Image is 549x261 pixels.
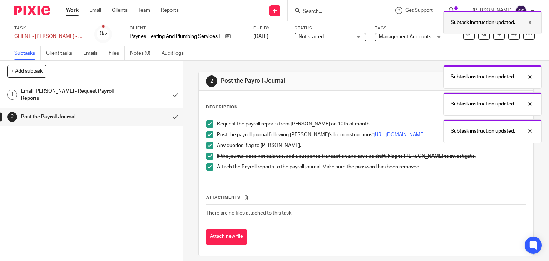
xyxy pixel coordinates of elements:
div: CLIENT - [PERSON_NAME] - Wages Journal [14,33,86,40]
a: Audit logs [162,46,189,60]
p: Any queries, flag to [PERSON_NAME]. [217,142,526,149]
p: If the journal does not balance, add a suspense transaction and save as draft. Flag to [PERSON_NA... [217,153,526,160]
div: 2 [206,75,217,87]
p: Attach the Payroll reports to the payroll journal. Make sure the password has been removed. [217,163,526,171]
a: Subtasks [14,46,41,60]
a: Emails [83,46,103,60]
span: Attachments [206,196,241,200]
a: Notes (0) [130,46,156,60]
a: Clients [112,7,128,14]
label: Task [14,25,86,31]
p: Subtask instruction updated. [451,73,515,80]
h1: Email [PERSON_NAME] - Request Payroll Reports [21,86,114,104]
div: 1 [7,90,17,100]
a: Email [89,7,101,14]
p: Description [206,104,238,110]
p: Subtask instruction updated. [451,128,515,135]
span: There are no files attached to this task. [206,211,292,216]
h1: Post the Payroll Journal [221,77,381,85]
div: 0 [100,30,107,38]
a: Team [138,7,150,14]
p: Paynes Heating And Plumbing Services Limited [130,33,222,40]
a: Client tasks [46,46,78,60]
p: Post the payroll journal following [PERSON_NAME]'s loom instructions: [217,131,526,138]
img: svg%3E [515,5,527,16]
small: /2 [103,32,107,36]
div: 2 [7,112,17,122]
p: Subtask instruction updated. [451,100,515,108]
label: Due by [253,25,286,31]
a: Work [66,7,79,14]
a: Reports [161,7,179,14]
h1: Post the Payroll Journal [21,112,114,122]
button: + Add subtask [7,65,46,77]
img: Pixie [14,6,50,15]
p: Request the payroll reports from [PERSON_NAME] on 10th of month. [217,120,526,128]
button: Attach new file [206,229,247,245]
div: CLIENT - PAYNES - Wages Journal [14,33,86,40]
a: Files [109,46,125,60]
span: [DATE] [253,34,268,39]
p: Subtask instruction updated. [451,19,515,26]
label: Client [130,25,244,31]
